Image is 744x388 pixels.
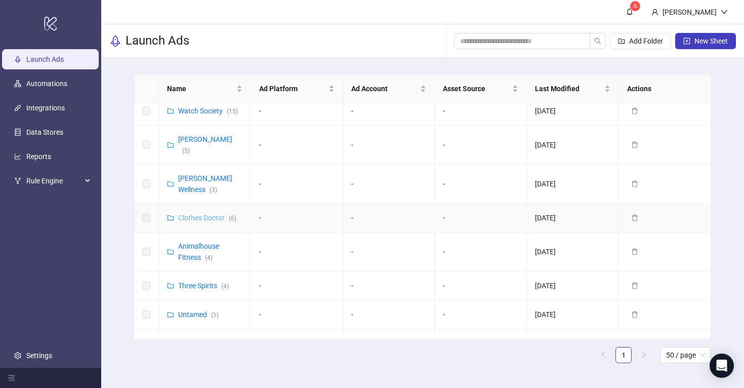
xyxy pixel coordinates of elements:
[26,352,52,360] a: Settings
[167,282,174,289] span: folder
[126,33,189,49] h3: Launch Ads
[435,204,527,232] td: -
[251,97,343,126] td: -
[26,55,64,63] a: Launch Ads
[167,83,234,94] span: Name
[631,107,638,114] span: delete
[167,248,174,255] span: folder
[178,174,232,193] a: [PERSON_NAME] Wellness(3)
[636,347,652,363] li: Next Page
[435,165,527,204] td: -
[26,171,82,191] span: Rule Engine
[178,242,219,261] a: Animalhouse Fitness(4)
[527,232,619,271] td: [DATE]
[26,152,51,161] a: Reports
[211,312,219,319] span: ( 1 )
[630,1,640,11] sup: 6
[710,354,734,378] div: Open Intercom Messenger
[251,300,343,329] td: -
[251,271,343,300] td: -
[595,347,611,363] li: Previous Page
[618,37,625,45] span: folder-add
[178,107,238,115] a: Watch Society(15)
[527,271,619,300] td: [DATE]
[251,75,343,103] th: Ad Platform
[251,126,343,165] td: -
[535,83,602,94] span: Last Modified
[631,141,638,148] span: delete
[182,147,190,154] span: ( 5 )
[8,374,15,381] span: menu-fold
[167,107,174,114] span: folder
[205,254,213,261] span: ( 4 )
[178,282,229,290] a: Three Spirits(4)
[435,329,527,358] td: -
[527,165,619,204] td: [DATE]
[666,347,705,363] span: 50 / page
[435,97,527,126] td: -
[595,347,611,363] button: left
[631,180,638,187] span: delete
[651,9,658,16] span: user
[636,347,652,363] button: right
[610,33,671,49] button: Add Folder
[527,97,619,126] td: [DATE]
[251,232,343,271] td: -
[343,165,435,204] td: -
[343,271,435,300] td: -
[435,232,527,271] td: -
[443,83,510,94] span: Asset Source
[675,33,736,49] button: New Sheet
[435,271,527,300] td: -
[167,311,174,318] span: folder
[251,204,343,232] td: -
[227,108,238,115] span: ( 15 )
[616,347,631,363] a: 1
[435,75,527,103] th: Asset Source
[351,83,419,94] span: Ad Account
[210,186,217,193] span: ( 3 )
[694,37,728,45] span: New Sheet
[683,37,690,45] span: plus-square
[641,352,647,358] span: right
[178,135,232,154] a: [PERSON_NAME](5)
[527,329,619,358] td: [DATE]
[721,9,728,16] span: down
[178,311,219,319] a: Untamed(1)
[634,3,637,10] span: 6
[527,75,619,103] th: Last Modified
[229,215,236,222] span: ( 6 )
[527,300,619,329] td: [DATE]
[631,311,638,318] span: delete
[26,104,65,112] a: Integrations
[167,180,174,187] span: folder
[14,177,21,184] span: fork
[26,128,63,136] a: Data Stores
[343,97,435,126] td: -
[594,37,601,45] span: search
[343,126,435,165] td: -
[167,141,174,148] span: folder
[343,232,435,271] td: -
[178,214,236,222] a: Clothes Doctor(6)
[26,80,67,88] a: Automations
[631,282,638,289] span: delete
[619,75,711,103] th: Actions
[343,329,435,358] td: -
[343,204,435,232] td: -
[343,75,435,103] th: Ad Account
[109,35,121,47] span: rocket
[600,352,606,358] span: left
[251,329,343,358] td: -
[435,300,527,329] td: -
[626,8,633,15] span: bell
[251,165,343,204] td: -
[167,214,174,221] span: folder
[159,75,251,103] th: Name
[259,83,326,94] span: Ad Platform
[629,37,663,45] span: Add Folder
[343,300,435,329] td: -
[658,7,721,18] div: [PERSON_NAME]
[527,126,619,165] td: [DATE]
